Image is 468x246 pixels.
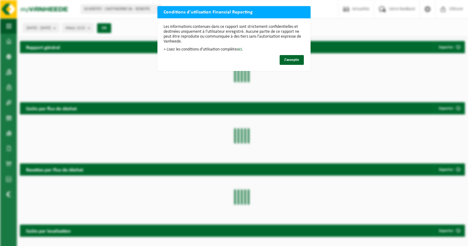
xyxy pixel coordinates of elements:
[284,58,299,62] span: J'accepte
[238,47,242,52] a: ici
[280,55,304,65] button: J'accepte
[164,47,304,52] p: > Lisez les conditions d'utilisation complètes .
[157,6,259,18] h2: Conditions d'utilisation Financial Reporting
[164,24,304,44] p: Les informations contenues dans ce rapport sont strictement confidentielles et destinées uniqueme...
